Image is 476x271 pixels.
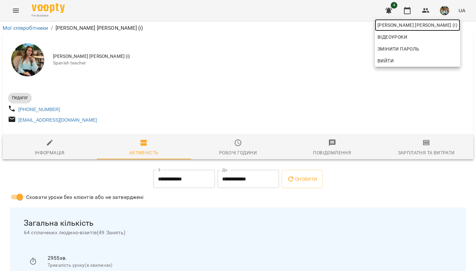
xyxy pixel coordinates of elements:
a: [PERSON_NAME] [PERSON_NAME] (і) [375,19,460,31]
a: Відеоуроки [375,31,410,43]
span: Змінити пароль [377,45,457,53]
a: Змінити пароль [375,43,460,55]
button: Вийти [375,55,460,67]
span: Відеоуроки [377,33,407,41]
span: [PERSON_NAME] [PERSON_NAME] (і) [377,21,457,29]
span: Вийти [377,57,394,65]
